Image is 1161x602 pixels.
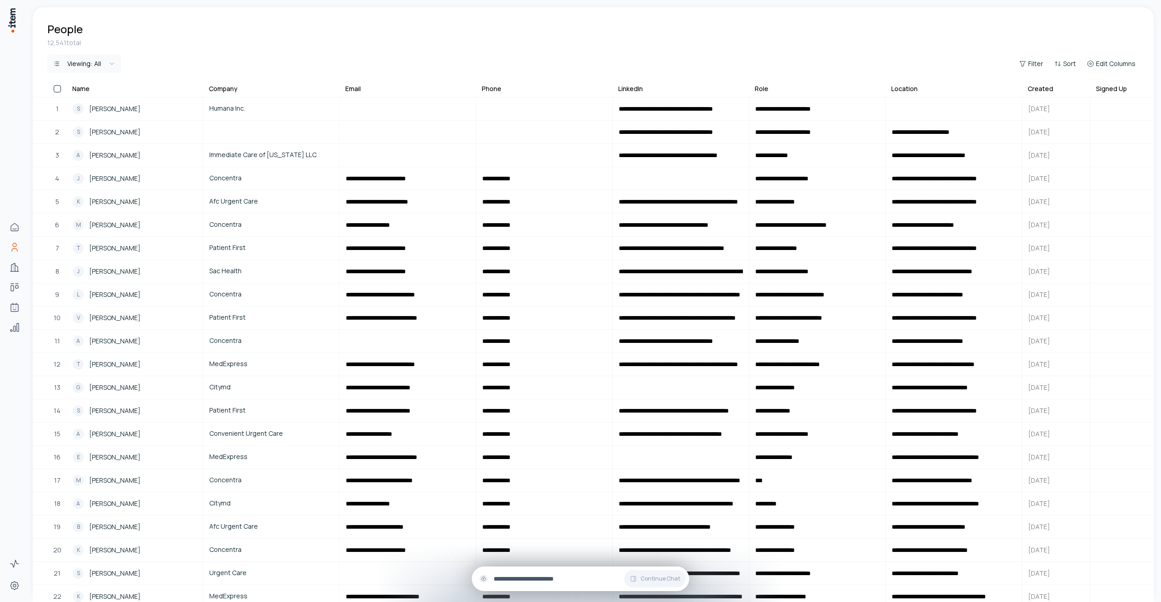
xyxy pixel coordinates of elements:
span: 12 [54,359,61,369]
a: Concentra [204,330,339,352]
div: B [73,521,84,532]
div: M [73,475,84,486]
span: [PERSON_NAME] [89,499,141,509]
a: Companies [5,258,24,276]
span: 8 [56,266,59,276]
span: [PERSON_NAME] [89,475,141,485]
img: Item Brain Logo [7,7,16,33]
span: Humana Inc. [209,103,333,113]
span: [PERSON_NAME] [89,568,141,578]
div: A [73,429,84,439]
span: [PERSON_NAME] [89,383,141,393]
span: Citymd [209,498,333,508]
a: S[PERSON_NAME] [67,121,202,143]
a: M[PERSON_NAME] [67,469,202,491]
span: Sort [1063,59,1076,68]
span: [PERSON_NAME] [89,406,141,416]
a: L[PERSON_NAME] [67,284,202,306]
a: Analytics [5,318,24,337]
span: Afc Urgent Care [209,196,333,206]
span: Filter [1028,59,1043,68]
a: Deals [5,278,24,296]
a: V[PERSON_NAME] [67,307,202,329]
a: Afc Urgent Care [204,191,339,213]
a: A[PERSON_NAME] [67,144,202,166]
span: Concentra [209,219,333,230]
span: MedExpress [209,452,333,462]
span: 13 [54,383,61,393]
div: E [73,452,84,463]
span: 5 [56,197,59,207]
div: S [73,103,84,114]
a: Afc Urgent Care [204,516,339,538]
span: 16 [54,452,61,462]
span: [PERSON_NAME] [89,290,141,300]
div: LinkedIn [618,84,643,93]
a: Concentra [204,284,339,306]
span: Concentra [209,475,333,485]
span: [PERSON_NAME] [89,266,141,276]
span: [PERSON_NAME] [89,592,141,602]
span: [PERSON_NAME] [89,243,141,253]
div: A [73,336,84,347]
a: Sac Health [204,260,339,282]
div: A [73,150,84,161]
a: Agents [5,298,24,316]
a: Concentra [204,469,339,491]
span: [PERSON_NAME] [89,545,141,555]
a: S[PERSON_NAME] [67,98,202,120]
a: Activity [5,555,24,573]
span: [PERSON_NAME] [89,522,141,532]
a: E[PERSON_NAME] [67,446,202,468]
span: 10 [54,313,61,323]
div: Signed Up [1096,84,1127,93]
a: People [5,238,24,256]
div: Location [891,84,918,93]
span: [PERSON_NAME] [89,220,141,230]
a: Convenient Urgent Care [204,423,339,445]
span: Concentra [209,336,333,346]
span: [PERSON_NAME] [89,127,141,137]
span: Sac Health [209,266,333,276]
span: 1 [56,104,59,114]
button: Edit Columns [1083,57,1139,70]
span: 18 [54,499,61,509]
a: Humana Inc. [204,98,339,120]
a: S[PERSON_NAME] [67,400,202,422]
span: 11 [55,336,60,346]
a: Immediate Care of [US_STATE] LLC [204,144,339,166]
a: J[PERSON_NAME] [67,260,202,282]
span: 19 [54,522,61,532]
span: 20 [53,545,61,555]
span: [PERSON_NAME] [89,452,141,462]
span: Concentra [209,173,333,183]
a: Urgent Care [204,562,339,584]
span: Continue Chat [641,575,680,582]
div: Viewing: [67,59,101,68]
div: S [73,568,84,579]
span: Immediate Care of [US_STATE] LLC [209,150,333,160]
div: 12,541 total [47,38,1139,47]
div: G [73,382,84,393]
span: [PERSON_NAME] [89,197,141,207]
a: B[PERSON_NAME] [67,516,202,538]
span: MedExpress [209,359,333,369]
a: T[PERSON_NAME] [67,237,202,259]
a: K[PERSON_NAME] [67,191,202,213]
span: Urgent Care [209,568,333,578]
span: [PERSON_NAME] [89,429,141,439]
a: Concentra [204,168,339,189]
a: Citymd [204,377,339,398]
span: [PERSON_NAME] [89,104,141,114]
a: Citymd [204,493,339,515]
div: S [73,127,84,138]
div: S [73,405,84,416]
a: G[PERSON_NAME] [67,377,202,398]
a: T[PERSON_NAME] [67,353,202,375]
a: S[PERSON_NAME] [67,562,202,584]
span: Patient First [209,243,333,253]
span: Patient First [209,405,333,415]
div: K [73,196,84,207]
span: 22 [53,592,61,602]
a: Patient First [204,237,339,259]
